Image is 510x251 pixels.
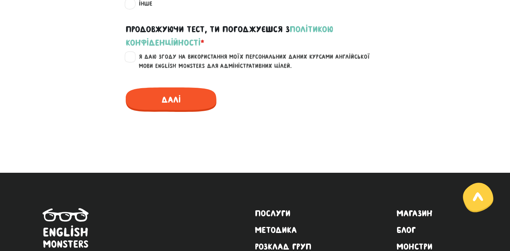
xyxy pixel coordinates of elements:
a: Магазин [397,208,467,218]
label: Я даю згоду на використання моїх персональних даних курсами англійської мови English Monsters для... [133,52,386,70]
a: Послуги [255,208,311,218]
span: Далі [126,87,216,112]
label: Продовжуючи тест, ти погоджуєшся з [126,23,384,50]
a: Блог [397,225,467,235]
a: Методика [255,225,311,235]
img: English Monsters [42,208,89,248]
a: політикою конфіденційності [126,24,333,47]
